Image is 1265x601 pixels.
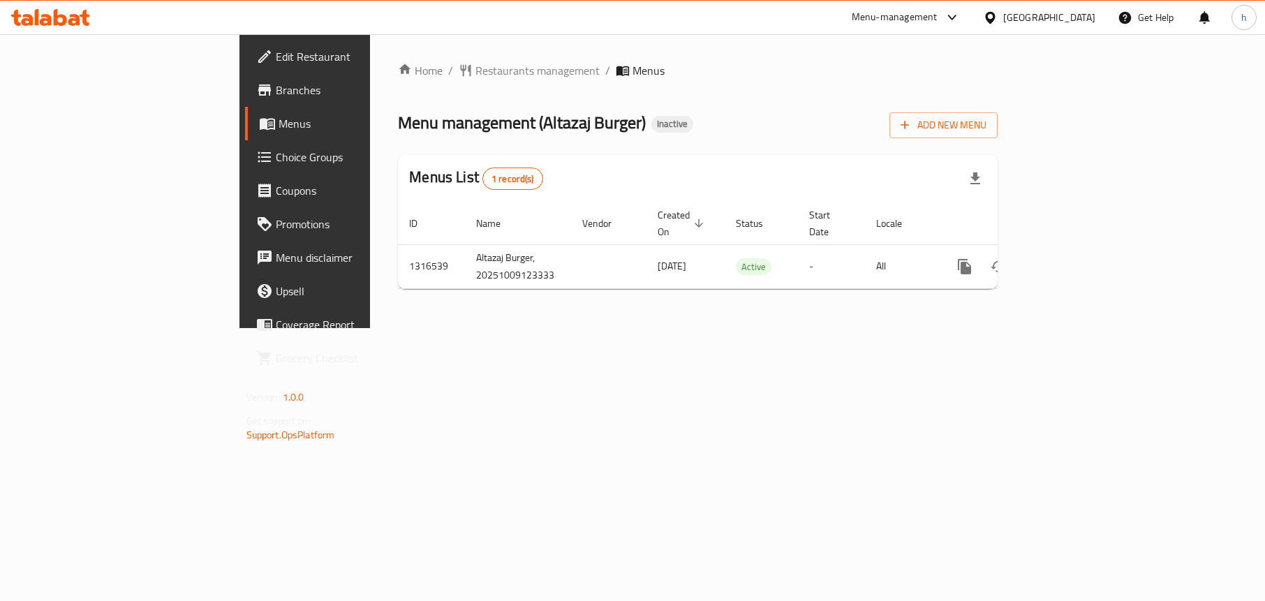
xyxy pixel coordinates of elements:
li: / [448,62,453,79]
div: Active [736,258,771,275]
span: Coupons [276,182,440,199]
span: Active [736,259,771,275]
button: Add New Menu [889,112,998,138]
span: Menus [632,62,665,79]
a: Menu disclaimer [245,241,451,274]
span: Promotions [276,216,440,232]
a: Grocery Checklist [245,341,451,375]
a: Restaurants management [459,62,600,79]
span: Version: [246,388,281,406]
a: Branches [245,73,451,107]
a: Promotions [245,207,451,241]
td: Altazaj Burger, 20251009123333 [465,244,571,288]
span: [DATE] [658,257,686,275]
table: enhanced table [398,202,1093,289]
span: Choice Groups [276,149,440,165]
span: Get support on: [246,412,311,430]
span: Menu disclaimer [276,249,440,266]
span: Add New Menu [901,117,986,134]
button: Change Status [982,250,1015,283]
button: more [948,250,982,283]
span: 1.0.0 [283,388,304,406]
div: Total records count [482,168,543,190]
h2: Menus List [409,167,542,190]
span: Status [736,215,781,232]
span: Inactive [651,118,693,130]
span: Branches [276,82,440,98]
a: Upsell [245,274,451,308]
th: Actions [937,202,1093,245]
a: Support.OpsPlatform [246,426,335,444]
a: Coupons [245,174,451,207]
a: Edit Restaurant [245,40,451,73]
span: ID [409,215,436,232]
span: Start Date [809,207,848,240]
div: Menu-management [852,9,938,26]
span: h [1241,10,1247,25]
li: / [605,62,610,79]
span: Created On [658,207,708,240]
span: Vendor [582,215,630,232]
span: 1 record(s) [483,172,542,186]
nav: breadcrumb [398,62,998,79]
div: [GEOGRAPHIC_DATA] [1003,10,1095,25]
span: Menu management ( Altazaj Burger ) [398,107,646,138]
span: Name [476,215,519,232]
a: Menus [245,107,451,140]
span: Locale [876,215,920,232]
td: All [865,244,937,288]
span: Restaurants management [475,62,600,79]
span: Menus [279,115,440,132]
span: Grocery Checklist [276,350,440,366]
div: Inactive [651,116,693,133]
div: Export file [959,162,992,195]
span: Coverage Report [276,316,440,333]
span: Edit Restaurant [276,48,440,65]
a: Coverage Report [245,308,451,341]
td: - [798,244,865,288]
span: Upsell [276,283,440,299]
a: Choice Groups [245,140,451,174]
